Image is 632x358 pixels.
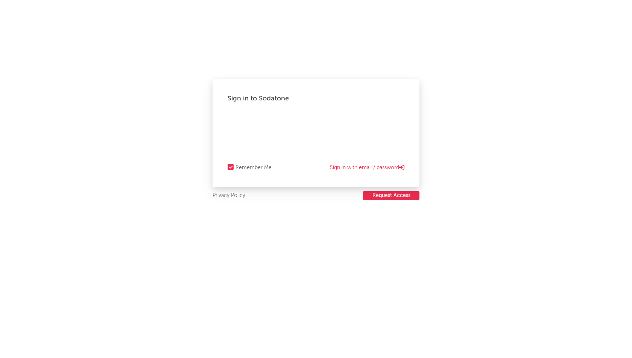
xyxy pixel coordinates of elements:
[228,94,404,103] div: Sign in to Sodatone
[363,191,419,200] button: Request Access
[330,163,404,172] a: Sign in with email / password
[235,163,272,172] div: Remember Me
[213,191,245,200] a: Privacy Policy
